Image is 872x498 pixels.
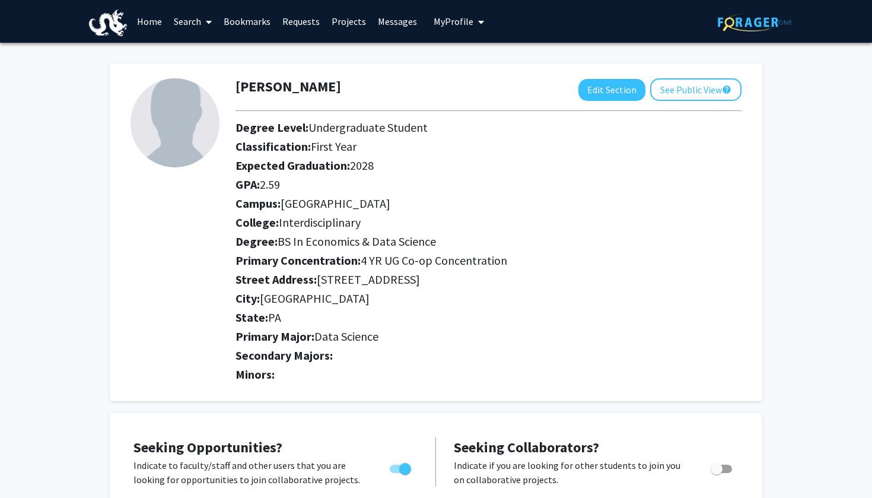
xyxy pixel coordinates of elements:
[235,253,741,268] h2: Primary Concentration:
[718,13,792,31] img: ForagerOne Logo
[235,158,741,173] h2: Expected Graduation:
[235,310,741,325] h2: State:
[317,272,420,287] span: [STREET_ADDRESS]
[235,272,741,287] h2: Street Address:
[235,367,741,382] h2: Minors:
[235,291,741,306] h2: City:
[235,139,741,154] h2: Classification:
[279,215,361,230] span: Interdisciplinary
[131,1,168,42] a: Home
[235,78,341,96] h1: [PERSON_NAME]
[131,78,219,167] img: Profile Picture
[133,438,282,456] span: Seeking Opportunities?
[578,79,645,101] button: Edit Section
[372,1,423,42] a: Messages
[706,458,739,476] div: Toggle
[168,1,218,42] a: Search
[350,158,374,173] span: 2028
[281,196,390,211] span: [GEOGRAPHIC_DATA]
[260,291,370,306] span: [GEOGRAPHIC_DATA]
[218,1,276,42] a: Bookmarks
[311,139,357,154] span: First Year
[235,348,741,363] h2: Secondary Majors:
[235,215,741,230] h2: College:
[133,458,367,487] p: Indicate to faculty/staff and other users that you are looking for opportunities to join collabor...
[434,15,473,27] span: My Profile
[260,177,280,192] span: 2.59
[326,1,372,42] a: Projects
[276,1,326,42] a: Requests
[308,120,428,135] span: Undergraduate Student
[235,329,741,344] h2: Primary Major:
[268,310,281,325] span: PA
[235,234,741,249] h2: Degree:
[314,329,378,344] span: Data Science
[650,78,741,101] button: See Public View
[361,253,507,268] span: 4 YR UG Co-op Concentration
[235,196,741,211] h2: Campus:
[9,445,50,489] iframe: Chat
[454,458,688,487] p: Indicate if you are looking for other students to join you on collaborative projects.
[722,83,731,97] mat-icon: help
[89,9,127,36] img: Drexel University Logo
[278,234,436,249] span: BS In Economics & Data Science
[235,177,741,192] h2: GPA:
[235,120,741,135] h2: Degree Level:
[385,458,418,476] div: Toggle
[454,438,599,456] span: Seeking Collaborators?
